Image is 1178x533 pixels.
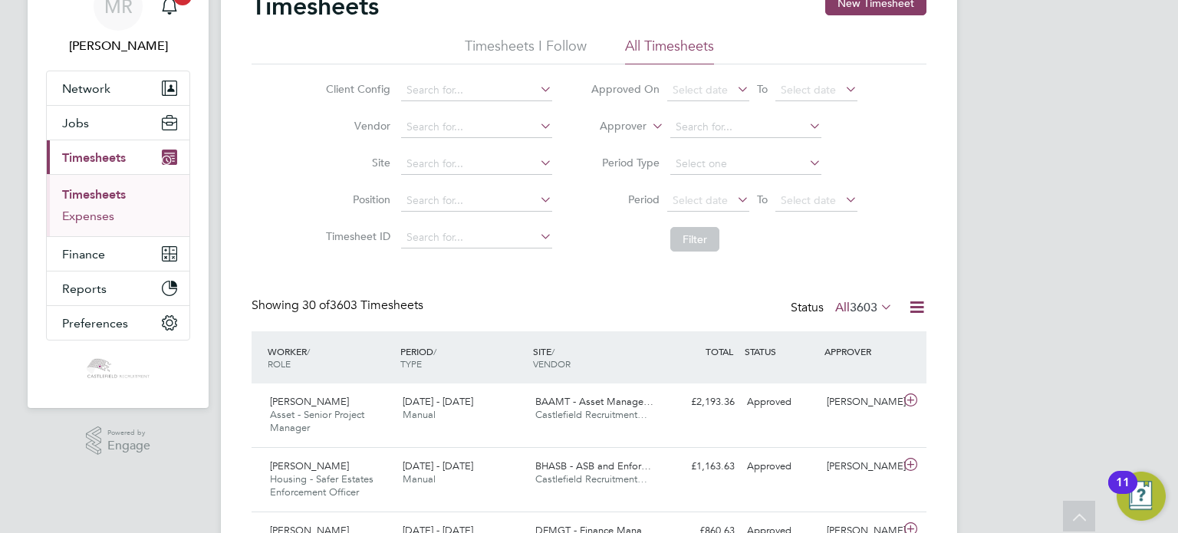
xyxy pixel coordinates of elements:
[270,408,364,434] span: Asset - Senior Project Manager
[661,390,741,415] div: £2,193.36
[821,454,900,479] div: [PERSON_NAME]
[321,192,390,206] label: Position
[670,227,719,252] button: Filter
[535,408,647,421] span: Castlefield Recruitment…
[47,174,189,236] div: Timesheets
[781,83,836,97] span: Select date
[821,337,900,365] div: APPROVER
[270,472,373,498] span: Housing - Safer Estates Enforcement Officer
[781,193,836,207] span: Select date
[577,119,647,134] label: Approver
[403,395,473,408] span: [DATE] - [DATE]
[403,459,473,472] span: [DATE] - [DATE]
[302,298,330,313] span: 30 of
[401,153,552,175] input: Search for...
[47,106,189,140] button: Jobs
[401,227,552,248] input: Search for...
[670,153,821,175] input: Select one
[403,472,436,485] span: Manual
[752,79,772,99] span: To
[107,426,150,439] span: Powered by
[264,337,397,377] div: WORKER
[535,459,651,472] span: BHASB - ASB and Enfor…
[625,37,714,64] li: All Timesheets
[529,337,662,377] div: SITE
[535,395,653,408] span: BAAMT - Asset Manage…
[321,229,390,243] label: Timesheet ID
[270,459,349,472] span: [PERSON_NAME]
[46,356,190,380] a: Go to home page
[591,192,660,206] label: Period
[86,426,151,456] a: Powered byEngage
[62,116,89,130] span: Jobs
[533,357,571,370] span: VENDOR
[1117,472,1166,521] button: Open Resource Center, 11 new notifications
[321,119,390,133] label: Vendor
[403,408,436,421] span: Manual
[1116,482,1130,502] div: 11
[752,189,772,209] span: To
[62,247,105,262] span: Finance
[535,472,647,485] span: Castlefield Recruitment…
[307,345,310,357] span: /
[673,83,728,97] span: Select date
[321,156,390,169] label: Site
[673,193,728,207] span: Select date
[791,298,896,319] div: Status
[62,187,126,202] a: Timesheets
[433,345,436,357] span: /
[47,140,189,174] button: Timesheets
[268,357,291,370] span: ROLE
[107,439,150,452] span: Engage
[465,37,587,64] li: Timesheets I Follow
[62,150,126,165] span: Timesheets
[850,300,877,315] span: 3603
[706,345,733,357] span: TOTAL
[741,454,821,479] div: Approved
[591,82,660,96] label: Approved On
[47,306,189,340] button: Preferences
[551,345,554,357] span: /
[47,237,189,271] button: Finance
[85,356,150,380] img: castlefieldrecruitment-logo-retina.png
[47,71,189,105] button: Network
[46,37,190,55] span: Mason Roberts
[400,357,422,370] span: TYPE
[62,81,110,96] span: Network
[661,454,741,479] div: £1,163.63
[591,156,660,169] label: Period Type
[741,390,821,415] div: Approved
[62,209,114,223] a: Expenses
[401,80,552,101] input: Search for...
[401,117,552,138] input: Search for...
[821,390,900,415] div: [PERSON_NAME]
[741,337,821,365] div: STATUS
[397,337,529,377] div: PERIOD
[670,117,821,138] input: Search for...
[321,82,390,96] label: Client Config
[302,298,423,313] span: 3603 Timesheets
[62,316,128,331] span: Preferences
[270,395,349,408] span: [PERSON_NAME]
[401,190,552,212] input: Search for...
[62,281,107,296] span: Reports
[252,298,426,314] div: Showing
[47,271,189,305] button: Reports
[835,300,893,315] label: All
